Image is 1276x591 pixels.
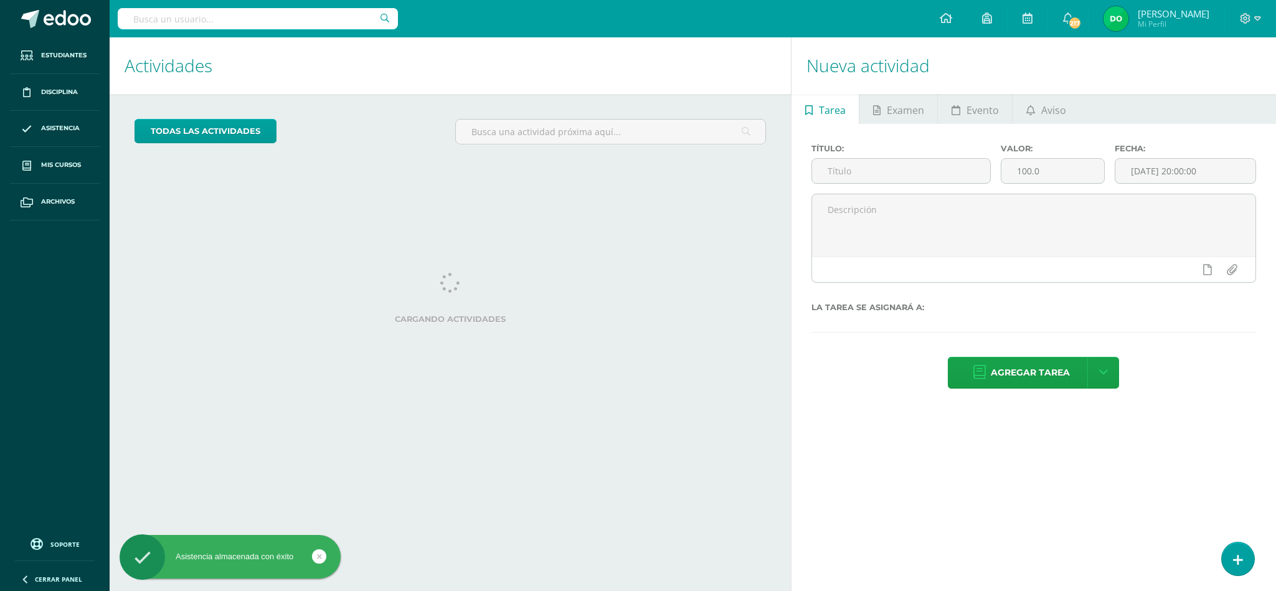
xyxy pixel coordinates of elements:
[15,535,95,552] a: Soporte
[10,74,100,111] a: Disciplina
[125,37,776,94] h1: Actividades
[1115,159,1255,183] input: Fecha de entrega
[10,184,100,220] a: Archivos
[859,94,937,124] a: Examen
[10,37,100,74] a: Estudiantes
[118,8,398,29] input: Busca un usuario...
[41,160,81,170] span: Mis cursos
[1068,16,1082,30] span: 217
[1013,94,1079,124] a: Aviso
[1115,144,1256,153] label: Fecha:
[1041,95,1066,125] span: Aviso
[41,50,87,60] span: Estudiantes
[41,123,80,133] span: Asistencia
[135,314,766,324] label: Cargando actividades
[1138,19,1209,29] span: Mi Perfil
[1001,159,1104,183] input: Puntos máximos
[887,95,924,125] span: Examen
[806,37,1261,94] h1: Nueva actividad
[50,540,80,549] span: Soporte
[1104,6,1128,31] img: 832e9e74216818982fa3af6e32aa3651.png
[938,94,1012,124] a: Evento
[35,575,82,584] span: Cerrar panel
[135,119,276,143] a: todas las Actividades
[991,357,1070,388] span: Agregar tarea
[41,197,75,207] span: Archivos
[812,159,990,183] input: Título
[811,144,991,153] label: Título:
[1138,7,1209,20] span: [PERSON_NAME]
[792,94,859,124] a: Tarea
[120,551,341,562] div: Asistencia almacenada con éxito
[811,303,1256,312] label: La tarea se asignará a:
[819,95,846,125] span: Tarea
[966,95,999,125] span: Evento
[10,111,100,148] a: Asistencia
[1001,144,1105,153] label: Valor:
[456,120,765,144] input: Busca una actividad próxima aquí...
[10,147,100,184] a: Mis cursos
[41,87,78,97] span: Disciplina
